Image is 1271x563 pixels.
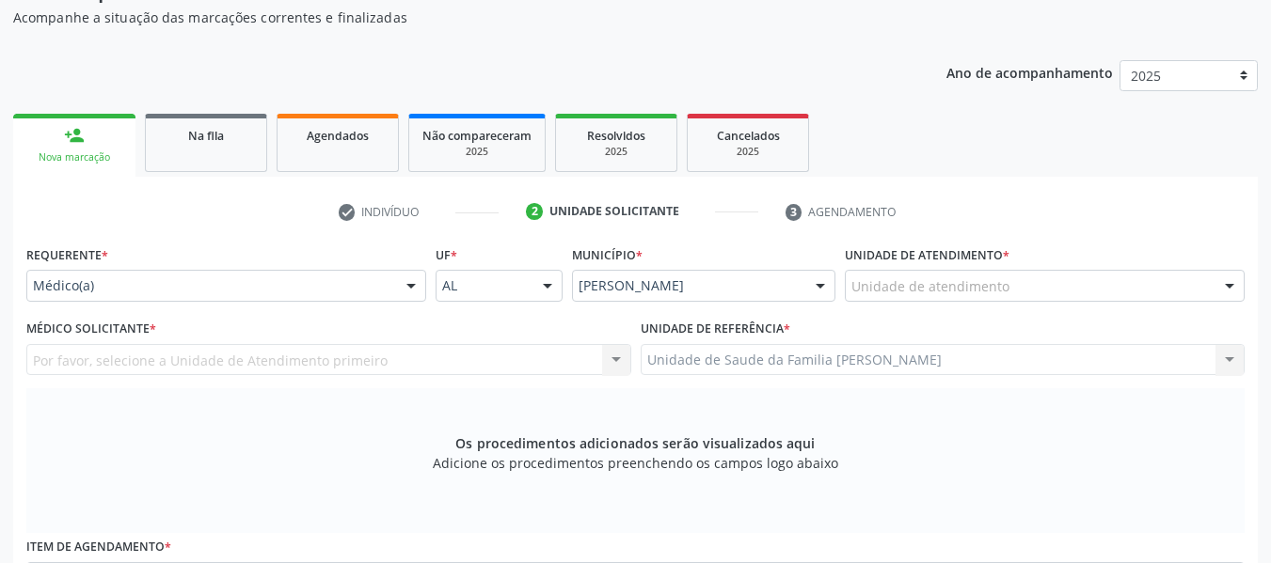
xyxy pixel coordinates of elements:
label: Médico Solicitante [26,315,156,344]
div: 2025 [701,145,795,159]
span: Médico(a) [33,276,388,295]
span: Adicione os procedimentos preenchendo os campos logo abaixo [433,453,838,473]
div: 2 [526,203,543,220]
div: 2025 [422,145,532,159]
label: Requerente [26,241,108,270]
span: Cancelados [717,128,780,144]
p: Ano de acompanhamento [946,60,1113,84]
span: [PERSON_NAME] [579,276,797,295]
label: Município [572,241,643,270]
span: Resolvidos [587,128,645,144]
span: Na fila [188,128,224,144]
label: UF [436,241,457,270]
span: Não compareceram [422,128,532,144]
span: AL [442,276,524,295]
div: Unidade solicitante [549,203,679,220]
label: Unidade de atendimento [845,241,1009,270]
span: Agendados [307,128,369,144]
div: Nova marcação [26,150,122,164]
label: Unidade de referência [641,315,790,344]
div: 2025 [569,145,663,159]
div: person_add [64,125,85,146]
span: Unidade de atendimento [851,276,1009,296]
p: Acompanhe a situação das marcações correntes e finalizadas [13,8,884,27]
label: Item de agendamento [26,533,171,562]
span: Os procedimentos adicionados serão visualizados aqui [455,433,815,453]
